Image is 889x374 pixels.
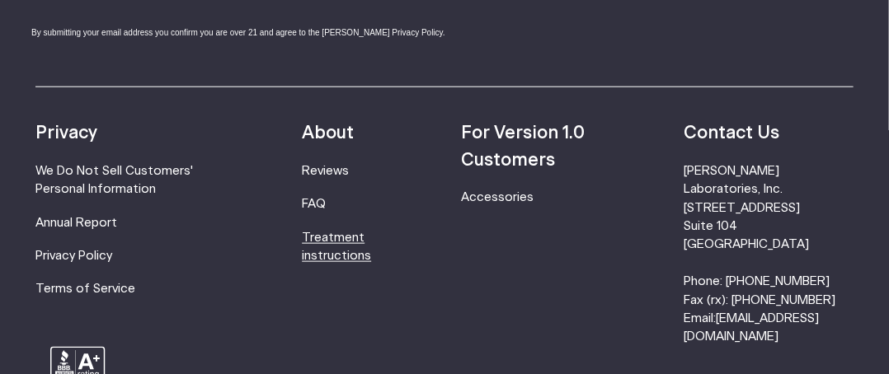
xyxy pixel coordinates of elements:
[31,26,485,39] div: By submitting your email address you confirm you are over 21 and agree to the [PERSON_NAME] Priva...
[35,217,117,229] a: Annual Report
[684,312,819,343] a: [EMAIL_ADDRESS][DOMAIN_NAME]
[35,283,135,295] a: Terms of Service
[684,124,779,142] strong: Contact Us
[302,198,326,210] a: FAQ
[302,231,371,262] a: Treatment instructions
[302,165,349,177] a: Reviews
[461,191,534,203] a: Accessories
[35,165,193,195] a: We Do Not Sell Customers' Personal Information
[35,124,97,142] strong: Privacy
[461,124,585,168] strong: For Version 1.0 Customers
[302,124,354,142] strong: About
[35,250,112,262] a: Privacy Policy
[684,162,854,347] li: [PERSON_NAME] Laboratories, Inc. [STREET_ADDRESS] Suite 104 [GEOGRAPHIC_DATA] Phone: [PHONE_NUMBE...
